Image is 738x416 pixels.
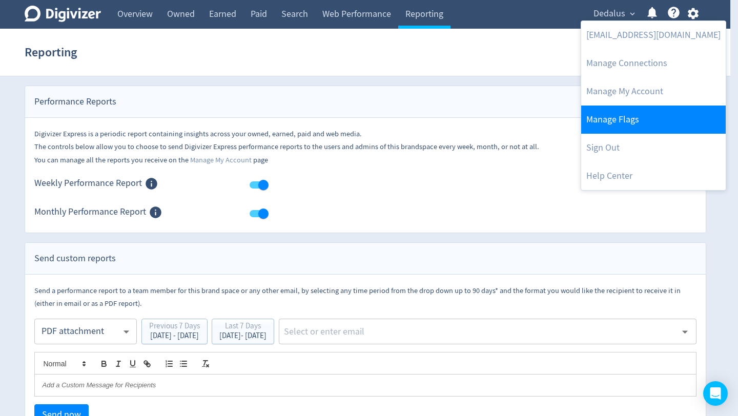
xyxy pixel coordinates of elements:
a: [EMAIL_ADDRESS][DOMAIN_NAME] [581,21,726,49]
div: Open Intercom Messenger [703,381,728,406]
a: Help Center [581,162,726,190]
a: Log out [581,134,726,162]
a: Manage Flags [581,106,726,134]
a: Manage My Account [581,77,726,106]
a: Manage Connections [581,49,726,77]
